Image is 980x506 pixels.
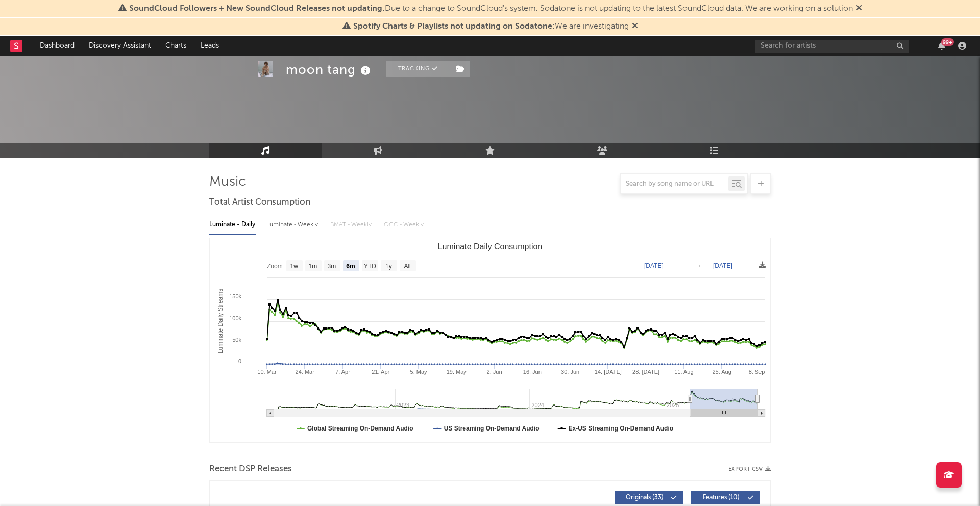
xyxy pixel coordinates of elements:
[209,216,256,234] div: Luminate - Daily
[941,38,954,46] div: 99 +
[229,315,241,321] text: 100k
[385,263,392,270] text: 1y
[487,369,502,375] text: 2. Jun
[353,22,629,31] span: : We are investigating
[561,369,579,375] text: 30. Jun
[372,369,389,375] text: 21. Apr
[346,263,355,270] text: 6m
[404,263,410,270] text: All
[129,5,382,13] span: SoundCloud Followers + New SoundCloud Releases not updating
[938,42,945,50] button: 99+
[856,5,862,13] span: Dismiss
[713,262,732,269] text: [DATE]
[238,358,241,364] text: 0
[229,293,241,299] text: 150k
[644,262,664,269] text: [DATE]
[712,369,731,375] text: 25. Aug
[267,263,283,270] text: Zoom
[82,36,158,56] a: Discovery Assistant
[386,61,450,77] button: Tracking
[296,369,315,375] text: 24. Mar
[309,263,317,270] text: 1m
[307,425,413,432] text: Global Streaming On-Demand Audio
[674,369,693,375] text: 11. Aug
[364,263,376,270] text: YTD
[286,61,373,78] div: moon tang
[621,495,668,501] span: Originals ( 33 )
[33,36,82,56] a: Dashboard
[696,262,702,269] text: →
[210,238,770,442] svg: Luminate Daily Consumption
[158,36,193,56] a: Charts
[632,22,638,31] span: Dismiss
[698,495,745,501] span: Features ( 10 )
[257,369,277,375] text: 10. Mar
[595,369,622,375] text: 14. [DATE]
[129,5,853,13] span: : Due to a change to SoundCloud's system, Sodatone is not updating to the latest SoundCloud data....
[749,369,765,375] text: 8. Sep
[328,263,336,270] text: 3m
[410,369,428,375] text: 5. May
[632,369,659,375] text: 28. [DATE]
[335,369,350,375] text: 7. Apr
[232,337,241,343] text: 50k
[217,289,224,353] text: Luminate Daily Streams
[209,463,292,475] span: Recent DSP Releases
[621,180,728,188] input: Search by song name or URL
[691,491,760,504] button: Features(10)
[290,263,299,270] text: 1w
[728,466,771,472] button: Export CSV
[523,369,542,375] text: 16. Jun
[447,369,467,375] text: 19. May
[755,40,909,53] input: Search for artists
[438,242,543,251] text: Luminate Daily Consumption
[193,36,226,56] a: Leads
[569,425,674,432] text: Ex-US Streaming On-Demand Audio
[209,196,310,209] span: Total Artist Consumption
[353,22,552,31] span: Spotify Charts & Playlists not updating on Sodatone
[444,425,540,432] text: US Streaming On-Demand Audio
[615,491,683,504] button: Originals(33)
[266,216,320,234] div: Luminate - Weekly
